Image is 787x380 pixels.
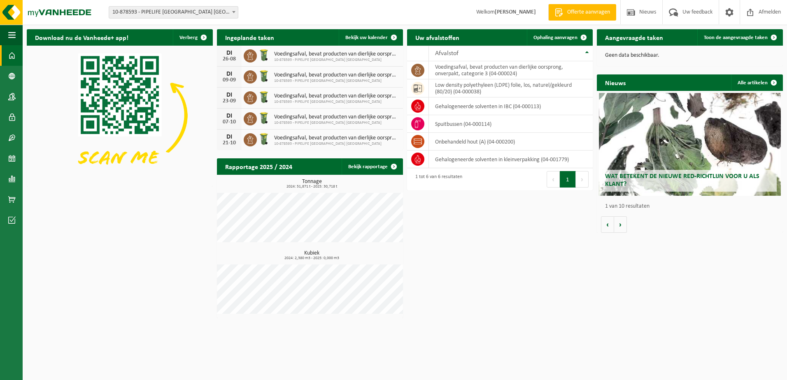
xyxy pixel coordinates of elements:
div: DI [221,50,237,56]
span: Voedingsafval, bevat producten van dierlijke oorsprong, onverpakt, categorie 3 [274,51,399,58]
div: 23-09 [221,98,237,104]
h2: Rapportage 2025 / 2024 [217,158,300,174]
a: Alle artikelen [731,74,782,91]
td: spuitbussen (04-000114) [429,115,593,133]
span: 10-878593 - PIPELIFE BELGIUM NV - KALMTHOUT [109,7,238,18]
a: Wat betekent de nieuwe RED-richtlijn voor u als klant? [599,93,781,196]
td: gehalogeneerde solventen in IBC (04-000113) [429,97,593,115]
span: 2024: 2,380 m3 - 2025: 0,000 m3 [221,256,403,260]
span: 10-878593 - PIPELIFE BELGIUM NV - KALMTHOUT [109,6,238,19]
span: Voedingsafval, bevat producten van dierlijke oorsprong, onverpakt, categorie 3 [274,93,399,100]
img: WB-0140-HPE-GN-50 [257,69,271,83]
div: DI [221,92,237,98]
h2: Ingeplande taken [217,29,282,45]
h2: Aangevraagde taken [597,29,671,45]
button: Verberg [173,29,212,46]
strong: [PERSON_NAME] [495,9,536,15]
span: Voedingsafval, bevat producten van dierlijke oorsprong, onverpakt, categorie 3 [274,135,399,141]
img: WB-0140-HPE-GN-50 [257,132,271,146]
div: 07-10 [221,119,237,125]
p: Geen data beschikbaar. [605,53,775,58]
td: voedingsafval, bevat producten van dierlijke oorsprong, onverpakt, categorie 3 (04-000024) [429,61,593,79]
span: Offerte aanvragen [565,8,612,16]
div: DI [221,113,237,119]
button: Vorige [601,216,614,233]
img: WB-0140-HPE-GN-50 [257,48,271,62]
span: Toon de aangevraagde taken [704,35,768,40]
a: Toon de aangevraagde taken [697,29,782,46]
div: 1 tot 6 van 6 resultaten [411,170,462,188]
span: Voedingsafval, bevat producten van dierlijke oorsprong, onverpakt, categorie 3 [274,114,399,120]
span: Ophaling aanvragen [533,35,577,40]
a: Ophaling aanvragen [527,29,592,46]
a: Offerte aanvragen [548,4,616,21]
a: Bekijk uw kalender [339,29,402,46]
h2: Download nu de Vanheede+ app! [27,29,137,45]
span: 10-878593 - PIPELIFE [GEOGRAPHIC_DATA] [GEOGRAPHIC_DATA] [274,58,399,63]
span: Afvalstof [435,50,459,57]
button: 1 [560,171,576,188]
img: Download de VHEPlus App [27,46,213,185]
span: 10-878593 - PIPELIFE [GEOGRAPHIC_DATA] [GEOGRAPHIC_DATA] [274,120,399,125]
img: WB-0140-HPE-GN-50 [257,90,271,104]
div: 21-10 [221,140,237,146]
h3: Kubiek [221,250,403,260]
a: Bekijk rapportage [342,158,402,175]
td: low density polyethyleen (LDPE) folie, los, naturel/gekleurd (80/20) (04-000038) [429,79,593,97]
button: Volgende [614,216,627,233]
span: 10-878593 - PIPELIFE [GEOGRAPHIC_DATA] [GEOGRAPHIC_DATA] [274,79,399,83]
button: Next [576,171,589,188]
div: 26-08 [221,56,237,62]
div: DI [221,71,237,77]
h3: Tonnage [221,179,403,189]
span: Bekijk uw kalender [345,35,388,40]
span: 10-878593 - PIPELIFE [GEOGRAPHIC_DATA] [GEOGRAPHIC_DATA] [274,100,399,104]
h2: Uw afvalstoffen [407,29,468,45]
td: onbehandeld hout (A) (04-000200) [429,133,593,151]
button: Previous [547,171,560,188]
span: Wat betekent de nieuwe RED-richtlijn voor u als klant? [605,173,759,188]
td: gehalogeneerde solventen in kleinverpakking (04-001779) [429,151,593,168]
img: WB-0140-HPE-GN-50 [257,111,271,125]
span: Voedingsafval, bevat producten van dierlijke oorsprong, onverpakt, categorie 3 [274,72,399,79]
span: 2024: 51,871 t - 2025: 30,718 t [221,185,403,189]
div: DI [221,134,237,140]
span: Verberg [179,35,198,40]
div: 09-09 [221,77,237,83]
p: 1 van 10 resultaten [605,204,779,209]
h2: Nieuws [597,74,634,90]
span: 10-878593 - PIPELIFE [GEOGRAPHIC_DATA] [GEOGRAPHIC_DATA] [274,141,399,146]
